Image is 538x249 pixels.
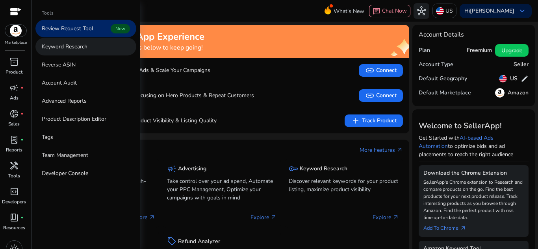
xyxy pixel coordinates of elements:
[129,213,155,221] p: Explore
[20,112,24,115] span: fiber_manual_record
[495,44,529,57] button: Upgrade
[419,31,529,39] h4: Account Details
[419,47,430,54] h5: Plan
[9,83,19,92] span: campaign
[20,138,24,141] span: fiber_manual_record
[518,6,527,16] span: keyboard_arrow_down
[6,68,22,76] p: Product
[271,214,277,220] span: arrow_outward
[508,90,529,96] h5: Amazon
[42,79,77,87] p: Account Audit
[419,90,471,96] h5: Default Marketplace
[495,88,505,98] img: amazon.svg
[10,94,19,101] p: Ads
[397,147,403,153] span: arrow_outward
[365,91,375,100] span: link
[3,224,25,231] p: Resources
[334,4,364,18] span: What's New
[289,177,399,194] p: Discover relevant keywords for your product listing, maximize product visibility
[20,86,24,89] span: fiber_manual_record
[369,5,410,17] button: chatChat Now
[42,151,88,159] p: Team Management
[382,7,407,15] span: Chat Now
[460,225,466,231] span: arrow_outward
[514,61,529,68] h5: Seller
[42,97,87,105] p: Advanced Reports
[436,7,444,15] img: us.svg
[417,6,426,16] span: hub
[178,166,206,172] h5: Advertising
[9,109,19,118] span: donut_small
[470,7,514,15] b: [PERSON_NAME]
[42,24,93,33] p: Review Request Tool
[42,9,54,17] p: Tools
[250,213,277,221] p: Explore
[5,40,27,46] p: Marketplace
[9,187,19,196] span: code_blocks
[419,61,453,68] h5: Account Type
[423,221,473,232] a: Add To Chrome
[499,75,507,83] img: us.svg
[2,198,26,205] p: Developers
[510,76,518,82] h5: US
[167,164,176,173] span: campaign
[359,89,403,102] button: linkConnect
[365,91,397,100] span: Connect
[373,213,399,221] p: Explore
[167,236,176,246] span: sell
[365,66,375,75] span: link
[419,121,529,131] h3: Welcome to SellerApp!
[149,214,155,220] span: arrow_outward
[419,134,529,159] p: Get Started with to optimize bids and ad placements to reach the right audience
[178,238,220,245] h5: Refund Analyzer
[464,8,514,14] p: Hi
[8,172,20,179] p: Tools
[373,7,380,15] span: chat
[8,120,20,127] p: Sales
[345,114,403,127] button: addTrack Product
[467,47,492,54] h5: Freemium
[6,146,22,153] p: Reports
[9,135,19,144] span: lab_profile
[423,170,524,177] h5: Download the Chrome Extension
[419,134,493,150] a: AI-based Ads Automation
[111,24,130,33] span: New
[501,46,522,55] span: Upgrade
[351,116,360,125] span: add
[365,66,397,75] span: Connect
[9,161,19,170] span: handyman
[393,214,399,220] span: arrow_outward
[360,146,403,154] a: More Featuresarrow_outward
[42,133,53,141] p: Tags
[419,76,467,82] h5: Default Geography
[20,216,24,219] span: fiber_manual_record
[300,166,347,172] h5: Keyword Research
[351,116,397,125] span: Track Product
[42,169,88,177] p: Developer Console
[521,75,529,83] span: edit
[167,177,277,202] p: Take control over your ad spend, Automate your PPC Management, Optimize your campaigns with goals...
[5,25,26,37] img: amazon.svg
[445,4,453,18] p: US
[9,213,19,222] span: book_4
[42,115,106,123] p: Product Description Editor
[359,64,403,77] button: linkConnect
[423,179,524,221] p: SellerApp's Chrome extension to Research and compare products on the go. Find the best products f...
[9,57,19,66] span: inventory_2
[289,164,298,173] span: key
[55,91,254,100] p: Boost Sales by Focusing on Hero Products & Repeat Customers
[414,3,429,19] button: hub
[42,42,87,51] p: Keyword Research
[42,61,76,69] p: Reverse ASIN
